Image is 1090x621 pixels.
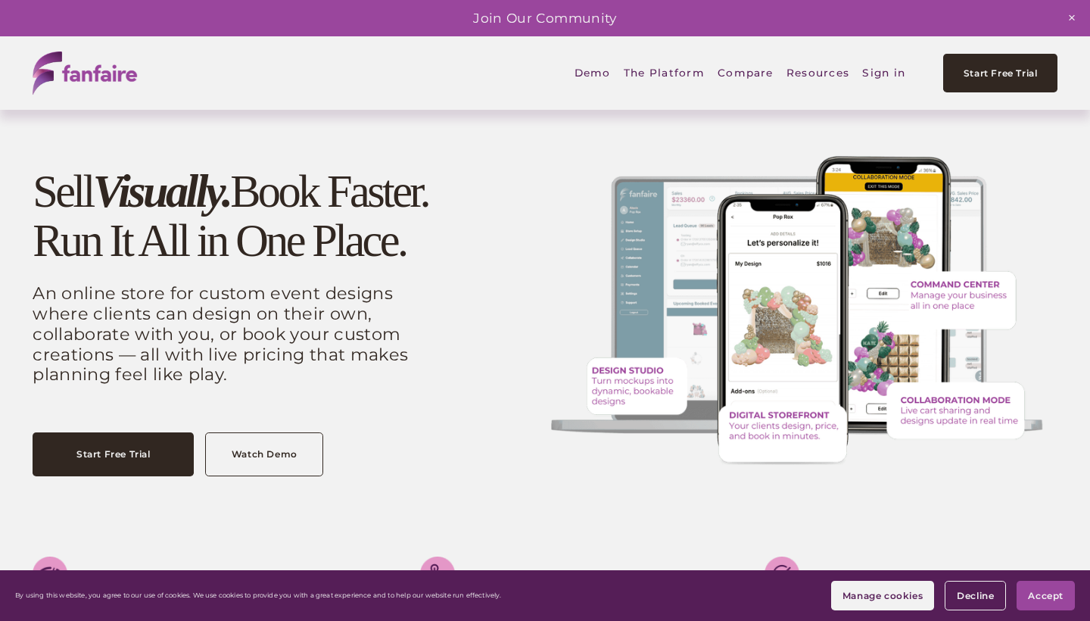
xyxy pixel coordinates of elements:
a: Start Free Trial [33,432,194,476]
button: Decline [945,581,1006,610]
a: Demo [575,55,611,91]
a: Watch Demo [205,432,323,476]
a: Start Free Trial [943,54,1057,92]
a: Compare [718,55,774,91]
span: Manage cookies [842,590,923,601]
span: Resources [786,57,849,90]
button: Accept [1017,581,1075,610]
a: folder dropdown [624,55,705,91]
em: Visually. [93,166,231,217]
button: Manage cookies [831,581,934,610]
h1: Sell Book Faster. Run It All in One Place. [33,167,453,265]
img: fanfaire [33,51,137,95]
a: Sign in [862,55,905,91]
a: folder dropdown [786,55,849,91]
span: Decline [957,590,994,601]
span: Accept [1028,590,1064,601]
p: By using this website, you agree to our use of cookies. We use cookies to provide you with a grea... [15,591,502,599]
p: An online store for custom event designs where clients can design on their own, collaborate with ... [33,283,453,385]
span: The Platform [624,57,705,90]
